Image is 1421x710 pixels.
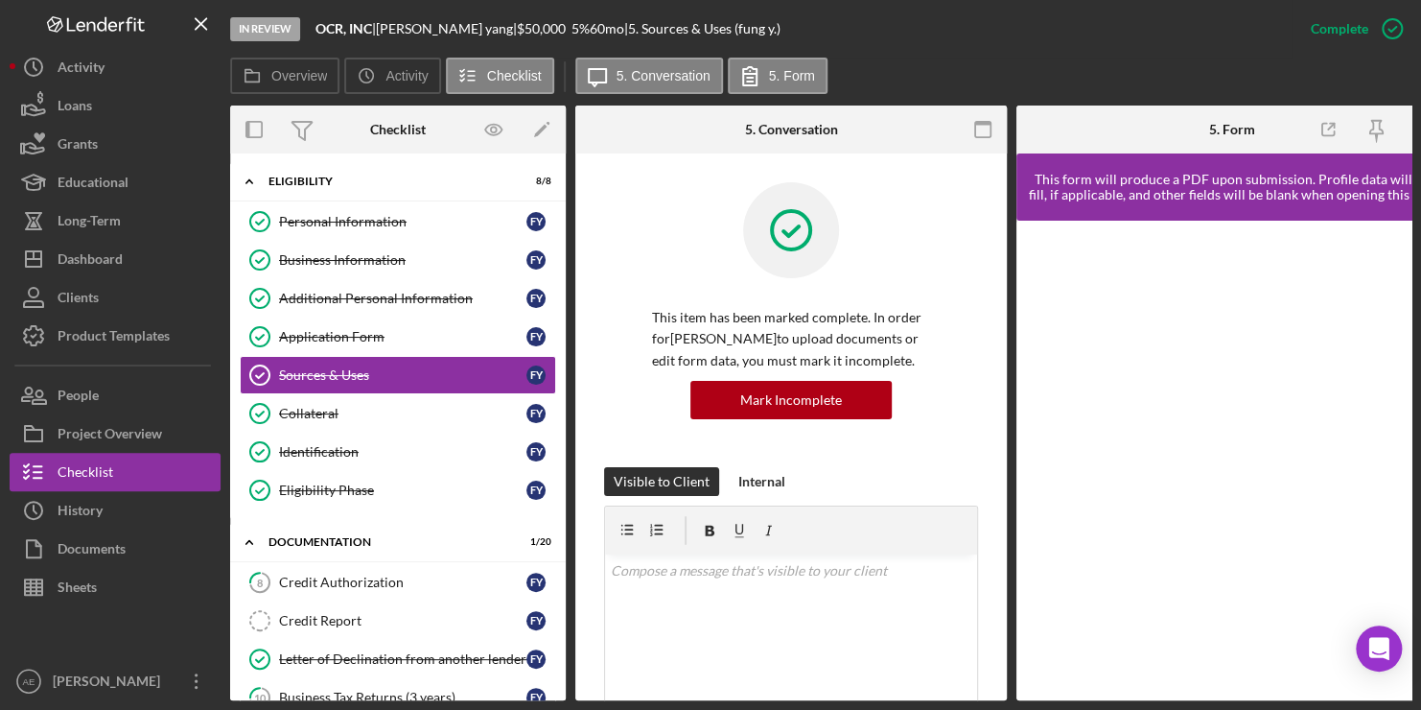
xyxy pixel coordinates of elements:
a: Letter of Declination from another lenderfy [240,640,556,678]
div: f y [526,442,546,461]
a: 8Credit Authorizationfy [240,563,556,602]
div: f y [526,327,546,346]
button: Project Overview [10,414,221,453]
div: f y [526,611,546,630]
div: Collateral [279,406,526,421]
div: Sheets [58,568,97,611]
a: Eligibility Phasefy [240,471,556,509]
div: Mark Incomplete [740,381,842,419]
p: This item has been marked complete. In order for [PERSON_NAME] to upload documents or edit form d... [652,307,930,371]
div: 5 % [571,21,590,36]
a: Collateralfy [240,394,556,433]
div: Eligibility [268,176,503,187]
div: 5. Form [1209,122,1255,137]
a: Personal Informationfy [240,202,556,241]
label: 5. Form [769,68,815,83]
div: 5. Conversation [745,122,838,137]
div: Credit Report [279,613,526,628]
span: $50,000 [517,20,566,36]
div: f y [526,650,546,669]
button: AE[PERSON_NAME] [10,662,221,700]
div: Internal [738,467,785,496]
div: History [58,491,103,534]
button: Overview [230,58,339,94]
label: Activity [385,68,428,83]
div: Application Form [279,329,526,344]
button: Checklist [446,58,554,94]
button: Mark Incomplete [690,381,892,419]
div: Credit Authorization [279,575,526,590]
label: Checklist [487,68,542,83]
button: Complete [1292,10,1411,48]
div: Personal Information [279,214,526,229]
button: History [10,491,221,530]
a: Application Formfy [240,318,556,356]
div: Sources & Uses [279,367,526,383]
div: 8 / 8 [517,176,551,187]
div: f y [526,404,546,423]
button: Documents [10,530,221,568]
div: f y [526,688,546,707]
div: [PERSON_NAME] yang | [376,21,517,36]
div: Checklist [370,122,426,137]
button: Internal [729,467,795,496]
div: Business Information [279,252,526,268]
div: [PERSON_NAME] [48,662,173,705]
div: Open Intercom Messenger [1356,626,1402,672]
div: f y [526,481,546,500]
button: 5. Conversation [575,58,723,94]
div: Documents [58,530,126,573]
a: Sources & Usesfy [240,356,556,394]
div: | 5. Sources & Uses (fung y.) [624,21,780,36]
button: Checklist [10,453,221,491]
div: Complete [1311,10,1368,48]
div: Business Tax Returns (3 years) [279,690,526,705]
b: OCR, INC [315,20,372,36]
div: Checklist [58,453,113,496]
a: Credit Reportfy [240,602,556,640]
label: 5. Conversation [617,68,710,83]
div: f y [526,573,546,592]
a: Additional Personal Informationfy [240,279,556,318]
a: Business Informationfy [240,241,556,279]
div: Project Overview [58,414,162,458]
div: 60 mo [590,21,624,36]
tspan: 10 [254,691,267,703]
div: Visible to Client [614,467,710,496]
button: Sheets [10,568,221,606]
div: f y [526,212,546,231]
div: f y [526,289,546,308]
label: Overview [271,68,327,83]
div: f y [526,250,546,270]
div: In Review [230,17,300,41]
tspan: 8 [257,576,263,588]
div: Identification [279,444,526,460]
